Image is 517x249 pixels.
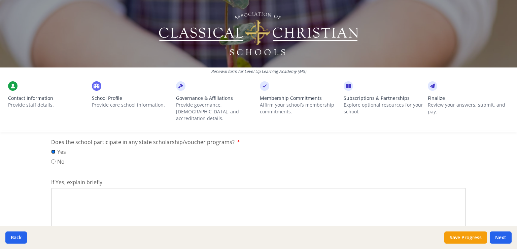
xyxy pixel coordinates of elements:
[8,95,89,102] span: Contact Information
[51,149,56,154] input: Yes
[428,102,509,115] p: Review your answers, submit, and pay.
[5,231,27,244] button: Back
[344,102,425,115] p: Explore optional resources for your school.
[260,102,341,115] p: Affirm your school’s membership commitments.
[490,231,512,244] button: Next
[444,231,487,244] button: Save Progress
[51,138,235,146] span: Does the school participate in any state scholarship/voucher programs?
[92,102,173,108] p: Provide core school information.
[260,95,341,102] span: Membership Commitments
[344,95,425,102] span: Subscriptions & Partnerships
[92,95,173,102] span: School Profile
[176,102,257,122] p: Provide governance, [DEMOGRAPHIC_DATA], and accreditation details.
[176,95,257,102] span: Governance & Affiliations
[51,159,56,164] input: No
[158,10,359,57] img: Logo
[8,102,89,108] p: Provide staff details.
[51,178,104,186] span: If Yes, explain briefly.
[51,148,66,156] label: Yes
[51,158,66,166] label: No
[428,95,509,102] span: Finalize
